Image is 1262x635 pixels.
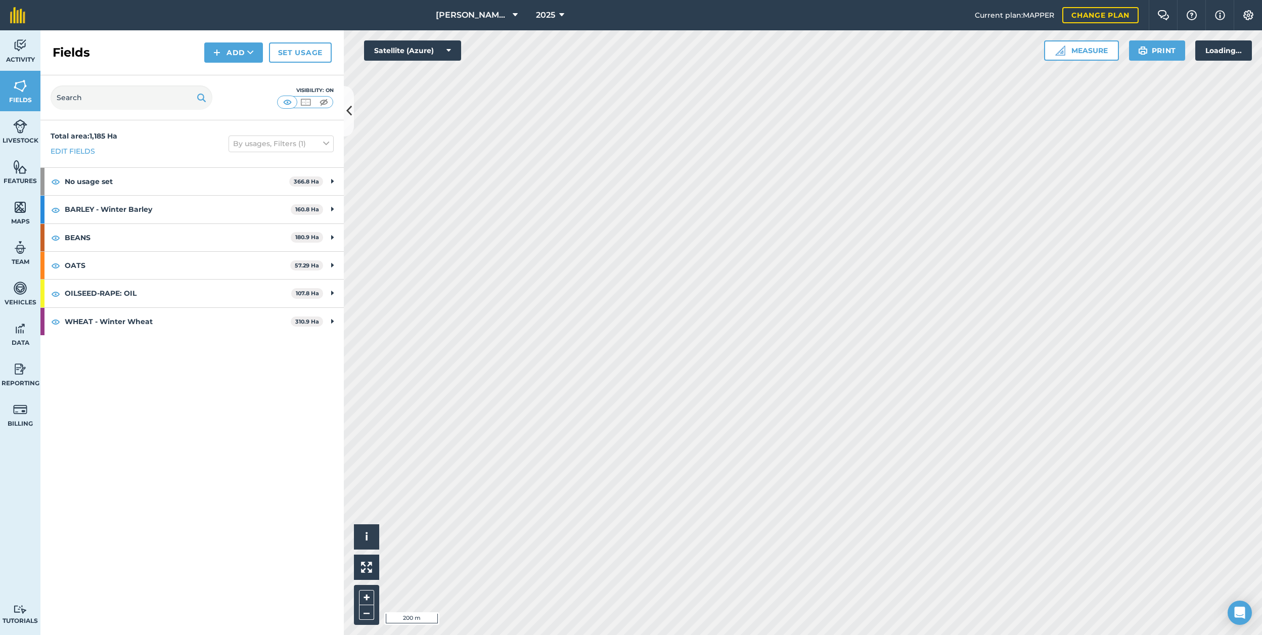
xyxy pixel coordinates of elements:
[1129,40,1186,61] button: Print
[197,92,206,104] img: svg+xml;base64,PHN2ZyB4bWxucz0iaHR0cDovL3d3dy53My5vcmcvMjAwMC9zdmciIHdpZHRoPSIxOSIgaGVpZ2h0PSIyNC...
[13,240,27,255] img: svg+xml;base64,PD94bWwgdmVyc2lvbj0iMS4wIiBlbmNvZGluZz0idXRmLTgiPz4KPCEtLSBHZW5lcmF0b3I6IEFkb2JlIE...
[1215,9,1225,21] img: svg+xml;base64,PHN2ZyB4bWxucz0iaHR0cDovL3d3dy53My5vcmcvMjAwMC9zdmciIHdpZHRoPSIxNyIgaGVpZ2h0PSIxNy...
[13,119,27,134] img: svg+xml;base64,PD94bWwgdmVyc2lvbj0iMS4wIiBlbmNvZGluZz0idXRmLTgiPz4KPCEtLSBHZW5lcmF0b3I6IEFkb2JlIE...
[359,590,374,605] button: +
[65,280,291,307] strong: OILSEED-RAPE: OIL
[53,44,90,61] h2: Fields
[51,259,60,271] img: svg+xml;base64,PHN2ZyB4bWxucz0iaHR0cDovL3d3dy53My5vcmcvMjAwMC9zdmciIHdpZHRoPSIxOCIgaGVpZ2h0PSIyNC...
[51,85,212,110] input: Search
[1242,10,1254,20] img: A cog icon
[65,196,291,223] strong: BARLEY - Winter Barley
[295,262,319,269] strong: 57.29 Ha
[1157,10,1169,20] img: Two speech bubbles overlapping with the left bubble in the forefront
[1186,10,1198,20] img: A question mark icon
[299,97,312,107] img: svg+xml;base64,PHN2ZyB4bWxucz0iaHR0cDovL3d3dy53My5vcmcvMjAwMC9zdmciIHdpZHRoPSI1MCIgaGVpZ2h0PSI0MC...
[213,47,220,59] img: svg+xml;base64,PHN2ZyB4bWxucz0iaHR0cDovL3d3dy53My5vcmcvMjAwMC9zdmciIHdpZHRoPSIxNCIgaGVpZ2h0PSIyNC...
[51,146,95,157] a: Edit fields
[269,42,332,63] a: Set usage
[13,402,27,417] img: svg+xml;base64,PD94bWwgdmVyc2lvbj0iMS4wIiBlbmNvZGluZz0idXRmLTgiPz4KPCEtLSBHZW5lcmF0b3I6IEFkb2JlIE...
[10,7,25,23] img: fieldmargin Logo
[359,605,374,620] button: –
[295,206,319,213] strong: 160.8 Ha
[361,562,372,573] img: Four arrows, one pointing top left, one top right, one bottom right and the last bottom left
[281,97,294,107] img: svg+xml;base64,PHN2ZyB4bWxucz0iaHR0cDovL3d3dy53My5vcmcvMjAwMC9zdmciIHdpZHRoPSI1MCIgaGVpZ2h0PSI0MC...
[295,318,319,325] strong: 310.9 Ha
[365,530,368,543] span: i
[294,178,319,185] strong: 366.8 Ha
[1062,7,1139,23] a: Change plan
[13,159,27,174] img: svg+xml;base64,PHN2ZyB4bWxucz0iaHR0cDovL3d3dy53My5vcmcvMjAwMC9zdmciIHdpZHRoPSI1NiIgaGVpZ2h0PSI2MC...
[1195,40,1252,61] div: Loading...
[65,252,290,279] strong: OATS
[204,42,263,63] button: Add
[975,10,1054,21] span: Current plan : MAPPER
[1228,601,1252,625] div: Open Intercom Messenger
[40,168,344,195] div: No usage set366.8 Ha
[318,97,330,107] img: svg+xml;base64,PHN2ZyB4bWxucz0iaHR0cDovL3d3dy53My5vcmcvMjAwMC9zdmciIHdpZHRoPSI1MCIgaGVpZ2h0PSI0MC...
[277,86,334,95] div: Visibility: On
[13,78,27,94] img: svg+xml;base64,PHN2ZyB4bWxucz0iaHR0cDovL3d3dy53My5vcmcvMjAwMC9zdmciIHdpZHRoPSI1NiIgaGVpZ2h0PSI2MC...
[1055,46,1065,56] img: Ruler icon
[364,40,461,61] button: Satellite (Azure)
[65,168,289,195] strong: No usage set
[51,131,117,141] strong: Total area : 1,185 Ha
[13,361,27,377] img: svg+xml;base64,PD94bWwgdmVyc2lvbj0iMS4wIiBlbmNvZGluZz0idXRmLTgiPz4KPCEtLSBHZW5lcmF0b3I6IEFkb2JlIE...
[536,9,555,21] span: 2025
[65,308,291,335] strong: WHEAT - Winter Wheat
[436,9,509,21] span: [PERSON_NAME] C
[65,224,291,251] strong: BEANS
[229,135,334,152] button: By usages, Filters (1)
[51,175,60,188] img: svg+xml;base64,PHN2ZyB4bWxucz0iaHR0cDovL3d3dy53My5vcmcvMjAwMC9zdmciIHdpZHRoPSIxOCIgaGVpZ2h0PSIyNC...
[40,308,344,335] div: WHEAT - Winter Wheat310.9 Ha
[40,252,344,279] div: OATS57.29 Ha
[295,234,319,241] strong: 180.9 Ha
[51,315,60,328] img: svg+xml;base64,PHN2ZyB4bWxucz0iaHR0cDovL3d3dy53My5vcmcvMjAwMC9zdmciIHdpZHRoPSIxOCIgaGVpZ2h0PSIyNC...
[13,605,27,614] img: svg+xml;base64,PD94bWwgdmVyc2lvbj0iMS4wIiBlbmNvZGluZz0idXRmLTgiPz4KPCEtLSBHZW5lcmF0b3I6IEFkb2JlIE...
[51,232,60,244] img: svg+xml;base64,PHN2ZyB4bWxucz0iaHR0cDovL3d3dy53My5vcmcvMjAwMC9zdmciIHdpZHRoPSIxOCIgaGVpZ2h0PSIyNC...
[51,204,60,216] img: svg+xml;base64,PHN2ZyB4bWxucz0iaHR0cDovL3d3dy53My5vcmcvMjAwMC9zdmciIHdpZHRoPSIxOCIgaGVpZ2h0PSIyNC...
[40,196,344,223] div: BARLEY - Winter Barley160.8 Ha
[40,280,344,307] div: OILSEED-RAPE: OIL107.8 Ha
[13,200,27,215] img: svg+xml;base64,PHN2ZyB4bWxucz0iaHR0cDovL3d3dy53My5vcmcvMjAwMC9zdmciIHdpZHRoPSI1NiIgaGVpZ2h0PSI2MC...
[13,281,27,296] img: svg+xml;base64,PD94bWwgdmVyc2lvbj0iMS4wIiBlbmNvZGluZz0idXRmLTgiPz4KPCEtLSBHZW5lcmF0b3I6IEFkb2JlIE...
[13,321,27,336] img: svg+xml;base64,PD94bWwgdmVyc2lvbj0iMS4wIiBlbmNvZGluZz0idXRmLTgiPz4KPCEtLSBHZW5lcmF0b3I6IEFkb2JlIE...
[354,524,379,550] button: i
[51,288,60,300] img: svg+xml;base64,PHN2ZyB4bWxucz0iaHR0cDovL3d3dy53My5vcmcvMjAwMC9zdmciIHdpZHRoPSIxOCIgaGVpZ2h0PSIyNC...
[40,224,344,251] div: BEANS180.9 Ha
[296,290,319,297] strong: 107.8 Ha
[1044,40,1119,61] button: Measure
[1138,44,1148,57] img: svg+xml;base64,PHN2ZyB4bWxucz0iaHR0cDovL3d3dy53My5vcmcvMjAwMC9zdmciIHdpZHRoPSIxOSIgaGVpZ2h0PSIyNC...
[13,38,27,53] img: svg+xml;base64,PD94bWwgdmVyc2lvbj0iMS4wIiBlbmNvZGluZz0idXRmLTgiPz4KPCEtLSBHZW5lcmF0b3I6IEFkb2JlIE...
